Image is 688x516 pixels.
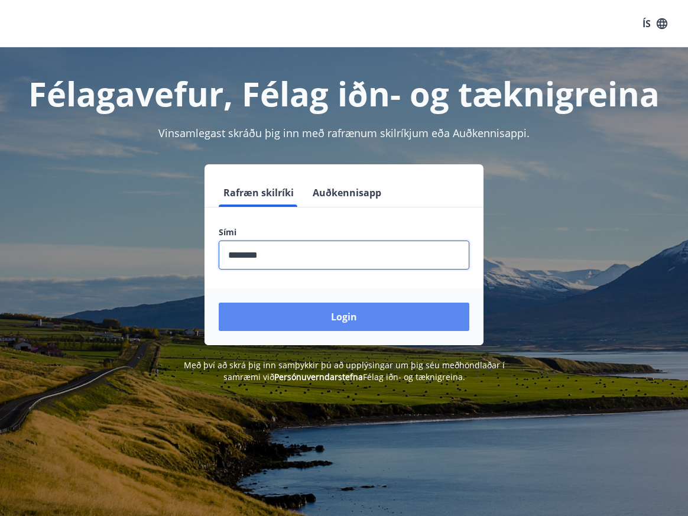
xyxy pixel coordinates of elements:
[219,179,298,207] button: Rafræn skilríki
[308,179,386,207] button: Auðkennisapp
[14,71,674,116] h1: Félagavefur, Félag iðn- og tæknigreina
[636,13,674,34] button: ÍS
[219,226,469,238] label: Sími
[219,303,469,331] button: Login
[184,359,505,382] span: Með því að skrá þig inn samþykkir þú að upplýsingar um þig séu meðhöndlaðar í samræmi við Félag i...
[158,126,530,140] span: Vinsamlegast skráðu þig inn með rafrænum skilríkjum eða Auðkennisappi.
[274,371,363,382] a: Persónuverndarstefna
